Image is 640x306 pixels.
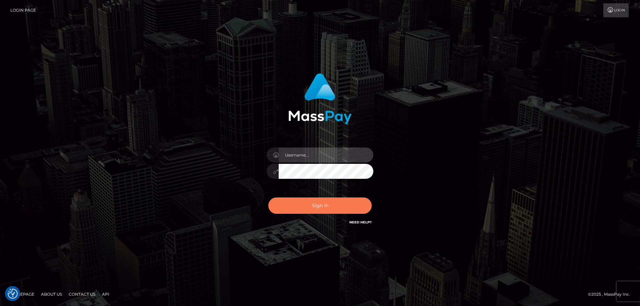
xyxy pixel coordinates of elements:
button: Sign in [268,197,372,214]
img: MassPay Login [288,73,352,124]
a: Contact Us [66,289,98,299]
a: Login [603,3,629,17]
div: © 2025 , MassPay Inc. [588,291,635,298]
a: Login Page [10,3,36,17]
button: Consent Preferences [8,289,18,299]
img: Revisit consent button [8,289,18,299]
a: Need Help? [349,220,372,224]
a: Homepage [7,289,37,299]
a: About Us [38,289,65,299]
input: Username... [279,148,373,162]
a: API [99,289,112,299]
